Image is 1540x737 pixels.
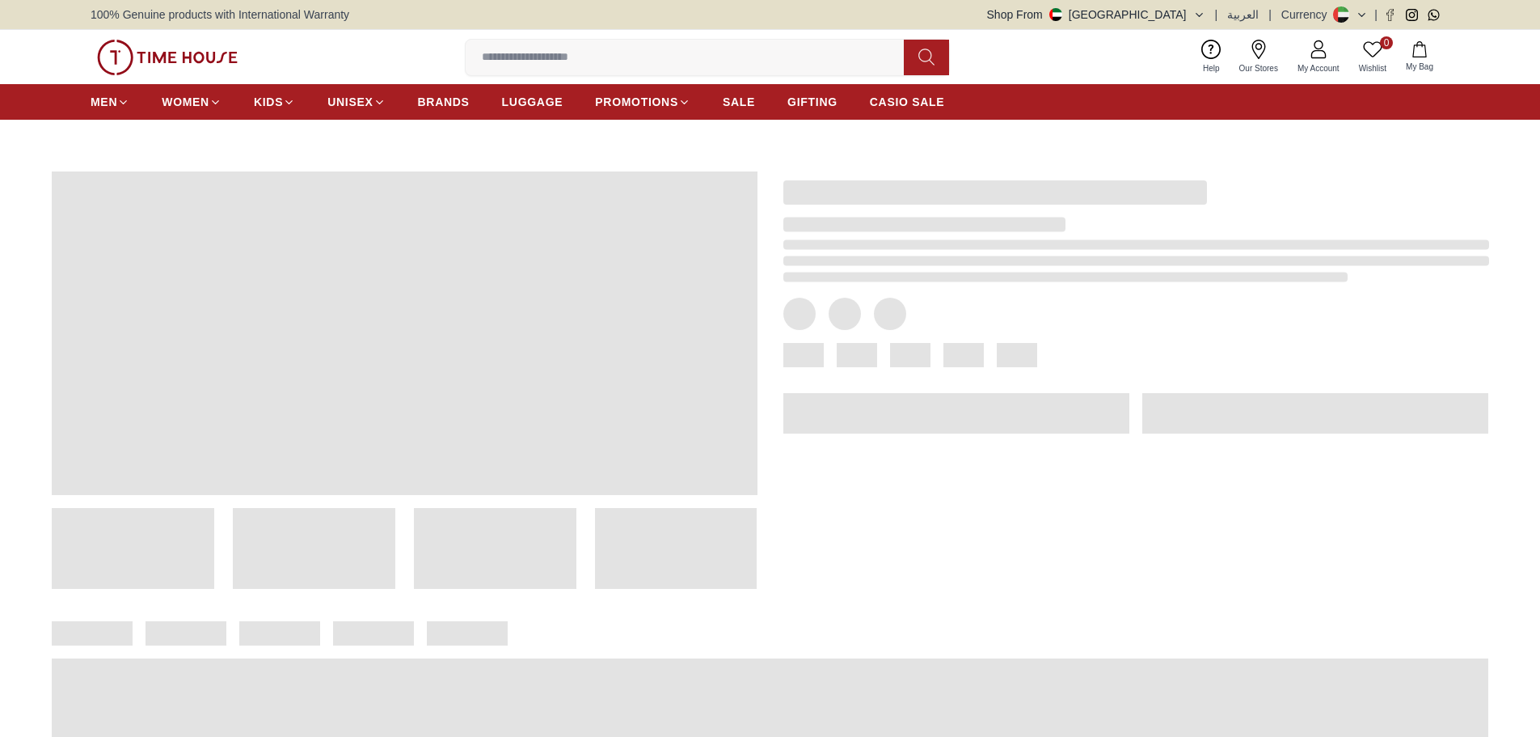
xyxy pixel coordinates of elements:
[595,94,678,110] span: PROMOTIONS
[870,87,945,116] a: CASIO SALE
[1380,36,1393,49] span: 0
[162,94,209,110] span: WOMEN
[502,87,563,116] a: LUGGAGE
[1291,62,1346,74] span: My Account
[723,94,755,110] span: SALE
[91,6,349,23] span: 100% Genuine products with International Warranty
[1227,6,1259,23] button: العربية
[1230,36,1288,78] a: Our Stores
[254,87,295,116] a: KIDS
[1396,38,1443,76] button: My Bag
[1406,9,1418,21] a: Instagram
[97,40,238,75] img: ...
[870,94,945,110] span: CASIO SALE
[418,87,470,116] a: BRANDS
[1428,9,1440,21] a: Whatsapp
[1349,36,1396,78] a: 0Wishlist
[254,94,283,110] span: KIDS
[91,94,117,110] span: MEN
[162,87,222,116] a: WOMEN
[1196,62,1226,74] span: Help
[1384,9,1396,21] a: Facebook
[987,6,1205,23] button: Shop From[GEOGRAPHIC_DATA]
[1193,36,1230,78] a: Help
[1049,8,1062,21] img: United Arab Emirates
[1374,6,1378,23] span: |
[787,87,838,116] a: GIFTING
[1215,6,1218,23] span: |
[723,87,755,116] a: SALE
[1233,62,1285,74] span: Our Stores
[327,94,373,110] span: UNISEX
[91,87,129,116] a: MEN
[787,94,838,110] span: GIFTING
[1268,6,1272,23] span: |
[502,94,563,110] span: LUGGAGE
[1399,61,1440,73] span: My Bag
[1281,6,1334,23] div: Currency
[595,87,690,116] a: PROMOTIONS
[1352,62,1393,74] span: Wishlist
[327,87,385,116] a: UNISEX
[418,94,470,110] span: BRANDS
